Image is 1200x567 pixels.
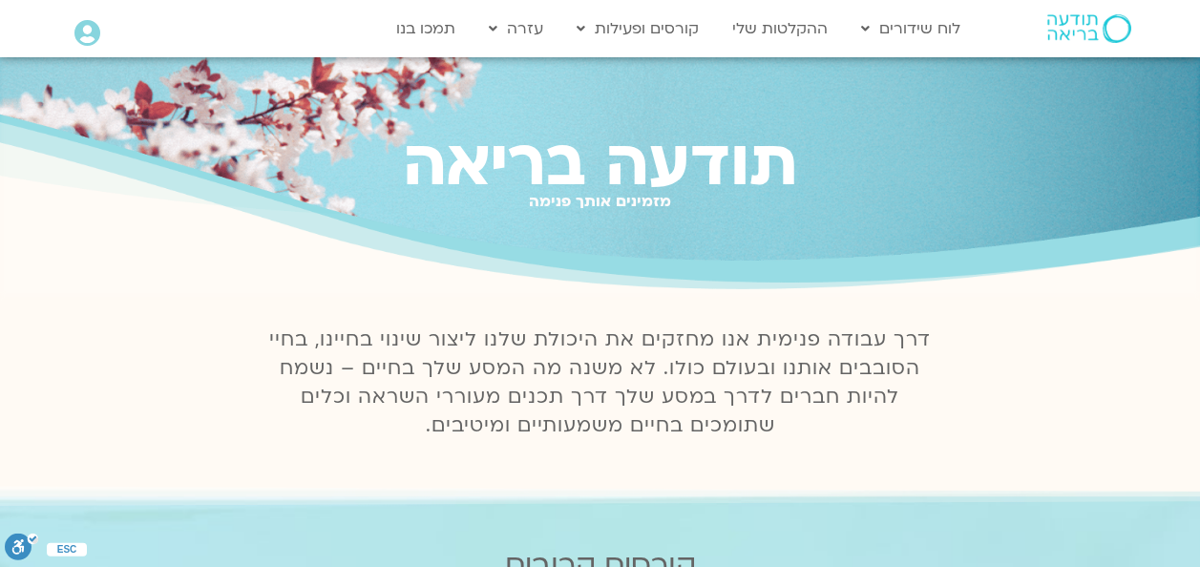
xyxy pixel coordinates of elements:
a: עזרה [479,10,553,47]
a: תמכו בנו [387,10,465,47]
p: דרך עבודה פנימית אנו מחזקים את היכולת שלנו ליצור שינוי בחיינו, בחיי הסובבים אותנו ובעולם כולו. לא... [259,325,942,440]
a: ההקלטות שלי [723,10,837,47]
a: לוח שידורים [852,10,970,47]
img: תודעה בריאה [1047,14,1131,43]
a: קורסים ופעילות [567,10,708,47]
